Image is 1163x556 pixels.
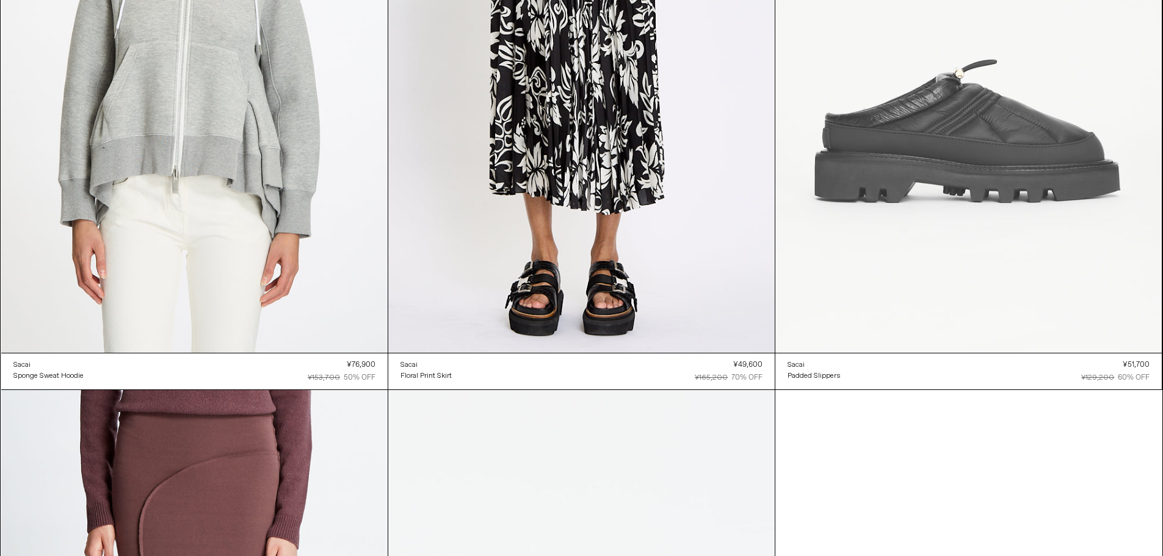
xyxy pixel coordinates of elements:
[347,359,375,370] div: ¥76,900
[1123,359,1150,370] div: ¥51,700
[13,370,84,381] a: Sponge Sweat Hoodie
[13,359,84,370] a: Sacai
[788,359,841,370] a: Sacai
[13,360,31,370] div: Sacai
[400,360,418,370] div: Sacai
[1118,372,1150,383] div: 60% OFF
[695,372,728,383] div: ¥165,200
[788,370,841,381] a: Padded Slippers
[1081,372,1114,383] div: ¥129,200
[733,359,763,370] div: ¥49,600
[344,372,375,383] div: 50% OFF
[400,370,452,381] a: Floral Print Skirt
[400,359,452,370] a: Sacai
[788,360,805,370] div: Sacai
[731,372,763,383] div: 70% OFF
[308,372,340,383] div: ¥153,700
